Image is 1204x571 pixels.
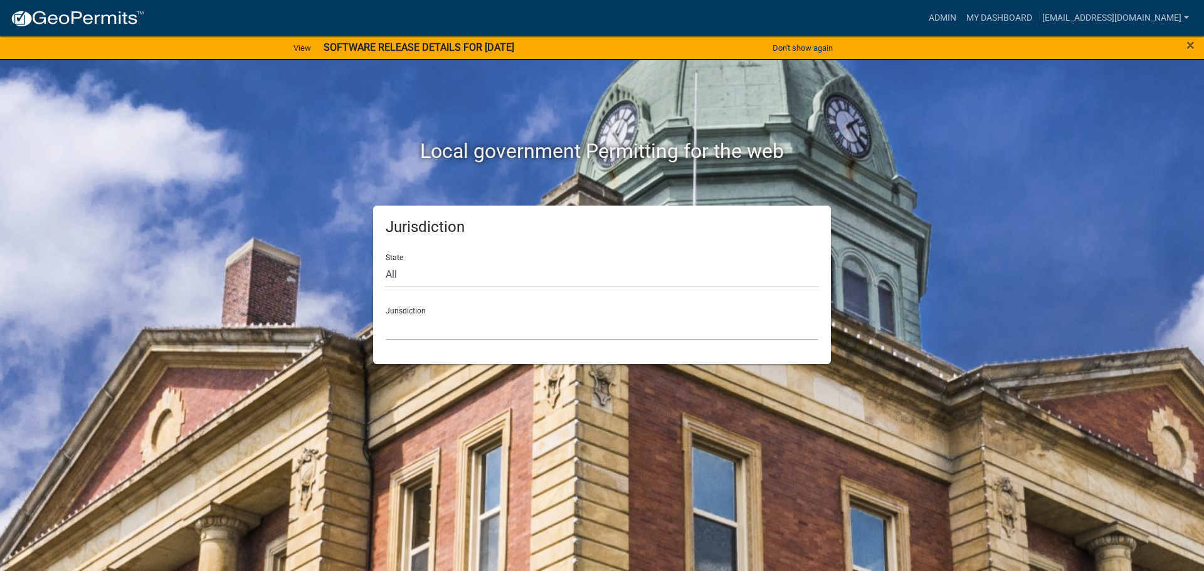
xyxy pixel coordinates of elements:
strong: SOFTWARE RELEASE DETAILS FOR [DATE] [324,41,514,53]
a: Admin [924,6,961,30]
button: Close [1186,38,1195,53]
a: View [288,38,316,58]
button: Don't show again [768,38,838,58]
a: My Dashboard [961,6,1037,30]
a: [EMAIL_ADDRESS][DOMAIN_NAME] [1037,6,1194,30]
h2: Local government Permitting for the web [254,139,950,163]
h5: Jurisdiction [386,218,818,236]
span: × [1186,36,1195,54]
